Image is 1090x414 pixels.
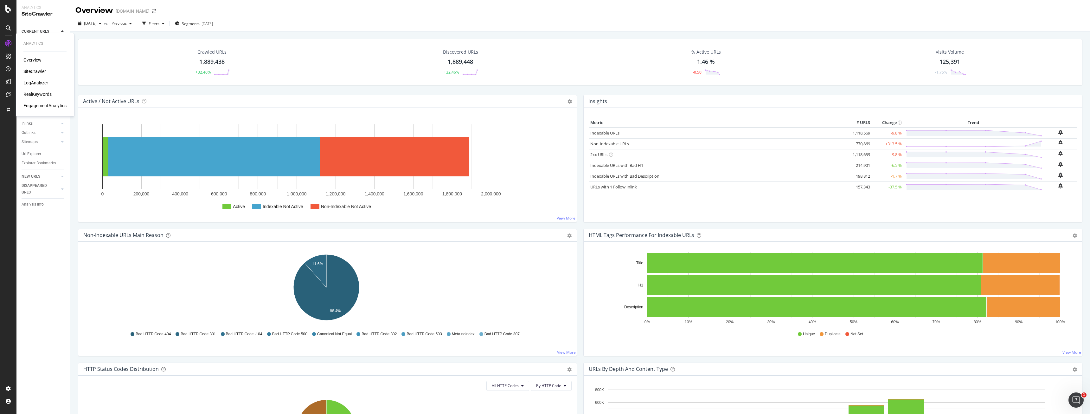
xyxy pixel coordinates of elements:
div: Visits Volume [936,49,964,55]
div: +32.46% [196,69,211,75]
div: 1,889,438 [199,58,225,66]
div: bell-plus [1058,162,1063,167]
div: arrow-right-arrow-left [152,9,156,13]
td: 1,118,639 [846,149,872,160]
text: 90% [1015,320,1023,324]
text: 20% [726,320,734,324]
i: Options [567,99,572,104]
div: Sitemaps [22,139,38,145]
span: All HTTP Codes [492,383,519,388]
svg: A chart. [589,252,1075,325]
button: By HTTP Code [531,381,572,391]
text: 0% [644,320,650,324]
a: 2xx URLs [590,152,607,157]
text: 200,000 [133,191,150,196]
span: 2025 Sep. 10th [84,21,96,26]
div: Outlinks [22,129,35,136]
text: 1,200,000 [326,191,345,196]
td: -9.8 % [872,128,903,139]
a: Inlinks [22,120,59,127]
div: Crawled URLs [197,49,227,55]
div: LogAnalyzer [23,80,48,86]
a: RealKeywords [23,91,52,97]
div: Overview [75,5,113,16]
td: -9.8 % [872,149,903,160]
a: Overview [23,57,42,63]
span: Not Set [850,332,863,337]
a: Indexable URLs with Bad H1 [590,162,643,168]
div: -0.50 [693,69,702,75]
span: Bad HTTP Code -104 [226,332,262,337]
text: 400,000 [172,191,188,196]
div: gear [567,367,572,372]
td: 157,343 [846,181,872,192]
text: H1 [638,283,644,287]
text: Title [636,261,644,265]
text: 0 [101,191,104,196]
text: 30% [767,320,775,324]
text: Indexable Not Active [263,204,303,209]
div: SiteCrawler [22,10,65,18]
a: NEW URLS [22,173,59,180]
h4: Active / Not Active URLs [83,97,139,106]
div: bell-plus [1058,151,1063,156]
text: 80% [974,320,981,324]
a: Sitemaps [22,139,59,145]
div: -1.75% [935,69,947,75]
div: Analytics [22,5,65,10]
div: bell-plus [1058,130,1063,135]
div: bell-plus [1058,140,1063,145]
td: 214,901 [846,160,872,171]
text: 1,400,000 [365,191,384,196]
text: 11.6% [312,262,323,266]
text: 1,800,000 [442,191,462,196]
div: HTML Tags Performance for Indexable URLs [589,232,694,238]
text: 100% [1055,320,1065,324]
a: EngagementAnalytics [23,102,67,109]
td: -1.7 % [872,171,903,181]
td: -37.5 % [872,181,903,192]
td: 770,869 [846,138,872,149]
a: Indexable URLs [590,130,619,136]
span: Previous [109,21,127,26]
text: Non-Indexable Not Active [321,204,371,209]
th: Metric [589,118,846,128]
text: 800,000 [250,191,266,196]
td: 1,118,569 [846,128,872,139]
span: 1 [1081,392,1087,398]
th: Change [872,118,903,128]
h4: Insights [588,97,607,106]
text: 600K [595,400,604,405]
span: Segments [182,21,200,26]
span: Bad HTTP Code 503 [407,332,442,337]
text: 1,000,000 [287,191,306,196]
div: % Active URLs [691,49,721,55]
text: 40% [809,320,816,324]
text: 800K [595,388,604,392]
div: gear [1073,367,1077,372]
a: Indexable URLs with Bad Description [590,173,659,179]
div: 1,889,448 [448,58,473,66]
div: 125,391 [939,58,960,66]
a: View More [1062,350,1081,355]
text: 600,000 [211,191,227,196]
span: Bad HTTP Code 404 [136,332,171,337]
div: +32.46% [444,69,459,75]
span: Duplicate [825,332,841,337]
a: Outlinks [22,129,59,136]
span: vs [104,21,109,26]
div: Analytics [23,41,67,46]
a: URLs with 1 Follow Inlink [590,184,637,190]
svg: A chart. [83,118,569,217]
svg: A chart. [83,252,569,325]
div: Filters [149,21,159,26]
div: Explorer Bookmarks [22,160,56,167]
span: Bad HTTP Code 302 [362,332,397,337]
span: Bad HTTP Code 500 [272,332,307,337]
a: SiteCrawler [23,68,46,75]
div: [DATE] [202,21,213,26]
a: Non-Indexable URLs [590,141,629,147]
